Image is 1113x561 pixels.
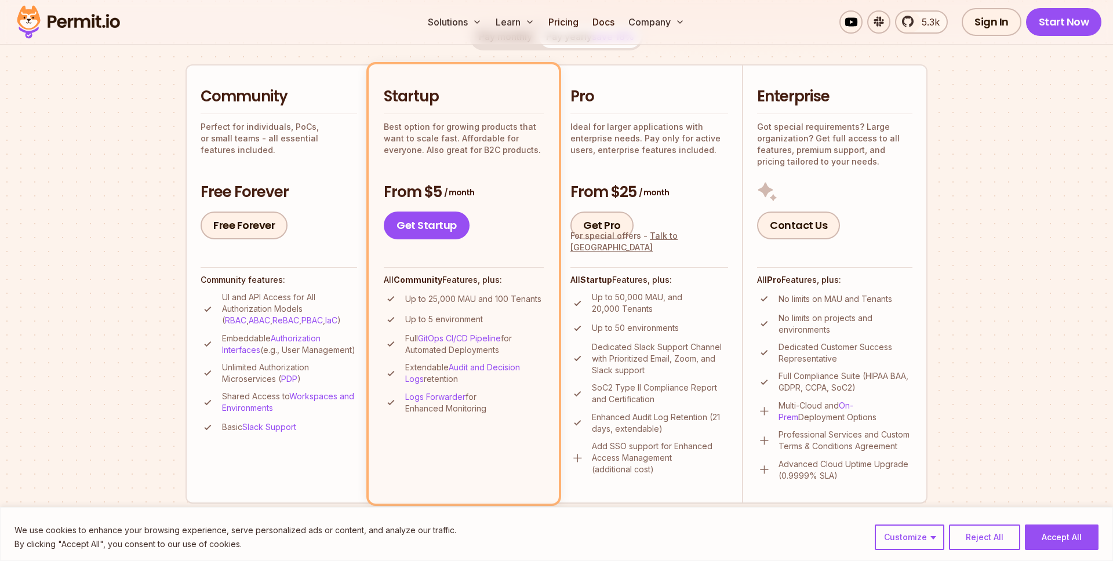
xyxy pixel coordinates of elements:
a: PDP [281,374,297,384]
p: Ideal for larger applications with enterprise needs. Pay only for active users, enterprise featur... [570,121,728,156]
a: Logs Forwarder [405,392,465,402]
button: Solutions [423,10,486,34]
button: Learn [491,10,539,34]
a: Free Forever [201,212,288,239]
h3: From $25 [570,182,728,203]
p: Professional Services and Custom Terms & Conditions Agreement [779,429,912,452]
img: Permit logo [12,2,125,42]
h2: Startup [384,86,544,107]
p: We use cookies to enhance your browsing experience, serve personalized ads or content, and analyz... [14,523,456,537]
p: Unlimited Authorization Microservices ( ) [222,362,357,385]
p: Full for Automated Deployments [405,333,544,356]
p: Perfect for individuals, PoCs, or small teams - all essential features included. [201,121,357,156]
h2: Community [201,86,357,107]
a: Pricing [544,10,583,34]
p: UI and API Access for All Authorization Models ( , , , , ) [222,292,357,326]
button: Company [624,10,689,34]
p: Extendable retention [405,362,544,385]
h4: All Features, plus: [384,274,544,286]
p: Advanced Cloud Uptime Upgrade (0.9999% SLA) [779,458,912,482]
a: PBAC [301,315,323,325]
p: Add SSO support for Enhanced Access Management (additional cost) [592,440,728,475]
h2: Pro [570,86,728,107]
a: Get Startup [384,212,470,239]
a: Slack Support [242,422,296,432]
strong: Community [394,275,442,285]
a: RBAC [225,315,246,325]
p: No limits on MAU and Tenants [779,293,892,305]
a: Docs [588,10,619,34]
a: Start Now [1026,8,1102,36]
a: Sign In [962,8,1021,36]
h2: Enterprise [757,86,912,107]
strong: Pro [767,275,781,285]
p: Basic [222,421,296,433]
h3: Free Forever [201,182,357,203]
button: Accept All [1025,524,1099,550]
a: 5.3k [895,10,948,34]
div: For special offers - [570,230,728,253]
a: GitOps CI/CD Pipeline [418,333,501,343]
p: Up to 50,000 MAU, and 20,000 Tenants [592,292,728,315]
p: Enhanced Audit Log Retention (21 days, extendable) [592,411,728,435]
p: Dedicated Customer Success Representative [779,341,912,365]
h4: Community features: [201,274,357,286]
p: Embeddable (e.g., User Management) [222,333,357,356]
span: 5.3k [915,15,940,29]
p: Up to 25,000 MAU and 100 Tenants [405,293,541,305]
span: / month [444,187,474,198]
p: Up to 5 environment [405,314,483,325]
h3: From $5 [384,182,544,203]
p: Full Compliance Suite (HIPAA BAA, GDPR, CCPA, SoC2) [779,370,912,394]
p: Shared Access to [222,391,357,414]
a: Audit and Decision Logs [405,362,520,384]
span: / month [639,187,669,198]
a: IaC [325,315,337,325]
a: Authorization Interfaces [222,333,321,355]
h4: All Features, plus: [570,274,728,286]
button: Customize [875,524,944,550]
p: Got special requirements? Large organization? Get full access to all features, premium support, a... [757,121,912,167]
p: Up to 50 environments [592,322,679,334]
a: Get Pro [570,212,634,239]
p: Multi-Cloud and Deployment Options [779,400,912,423]
a: ReBAC [272,315,299,325]
strong: Startup [580,275,612,285]
button: Reject All [949,524,1020,550]
p: for Enhanced Monitoring [405,391,544,414]
p: SoC2 Type II Compliance Report and Certification [592,382,728,405]
a: Contact Us [757,212,840,239]
p: No limits on projects and environments [779,312,912,336]
a: ABAC [249,315,270,325]
p: By clicking "Accept All", you consent to our use of cookies. [14,537,456,551]
h4: All Features, plus: [757,274,912,286]
p: Dedicated Slack Support Channel with Prioritized Email, Zoom, and Slack support [592,341,728,376]
p: Best option for growing products that want to scale fast. Affordable for everyone. Also great for... [384,121,544,156]
a: On-Prem [779,400,853,422]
